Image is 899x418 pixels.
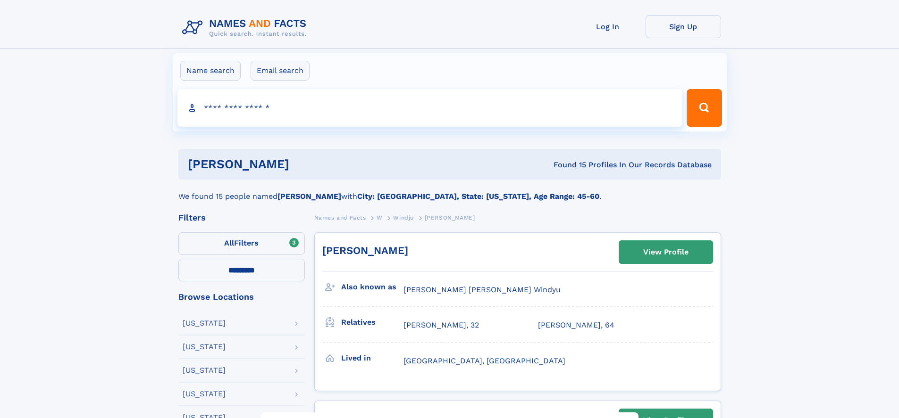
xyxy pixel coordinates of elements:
[178,213,305,222] div: Filters
[643,241,689,263] div: View Profile
[341,350,403,366] h3: Lived in
[403,285,561,294] span: [PERSON_NAME] [PERSON_NAME] Windyu
[178,232,305,255] label: Filters
[377,214,383,221] span: W
[403,320,479,330] a: [PERSON_NAME], 32
[180,61,241,81] label: Name search
[178,15,314,41] img: Logo Names and Facts
[619,241,713,263] a: View Profile
[183,320,226,327] div: [US_STATE]
[341,279,403,295] h3: Also known as
[538,320,614,330] a: [PERSON_NAME], 64
[646,15,721,38] a: Sign Up
[183,390,226,398] div: [US_STATE]
[421,160,712,170] div: Found 15 Profiles In Our Records Database
[188,158,421,170] h1: [PERSON_NAME]
[425,214,475,221] span: [PERSON_NAME]
[687,89,722,127] button: Search Button
[341,314,403,330] h3: Relatives
[251,61,310,81] label: Email search
[224,238,234,247] span: All
[314,212,366,223] a: Names and Facts
[183,367,226,374] div: [US_STATE]
[393,212,414,223] a: Windju
[177,89,683,127] input: search input
[393,214,414,221] span: Windju
[178,293,305,301] div: Browse Locations
[377,212,383,223] a: W
[357,192,599,201] b: City: [GEOGRAPHIC_DATA], State: [US_STATE], Age Range: 45-60
[322,245,408,256] a: [PERSON_NAME]
[183,343,226,351] div: [US_STATE]
[403,356,565,365] span: [GEOGRAPHIC_DATA], [GEOGRAPHIC_DATA]
[178,180,721,202] div: We found 15 people named with .
[570,15,646,38] a: Log In
[277,192,341,201] b: [PERSON_NAME]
